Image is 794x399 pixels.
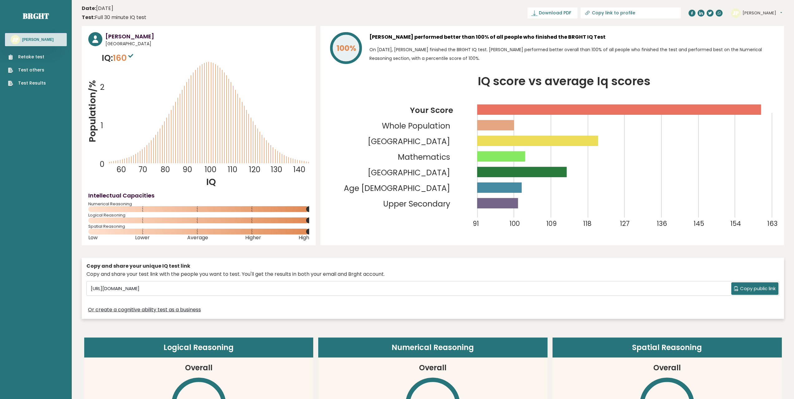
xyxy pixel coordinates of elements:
[113,52,135,64] span: 160
[740,285,776,292] span: Copy public link
[509,219,520,228] tspan: 100
[553,338,782,358] header: Spatial Reasoning
[382,120,451,131] tspan: Whole Population
[767,219,777,228] tspan: 163
[82,5,113,12] time: [DATE]
[318,338,548,358] header: Numerical Reasoning
[161,165,170,175] tspan: 80
[478,73,650,89] tspan: IQ score vs average Iq scores
[102,52,135,64] p: IQ:
[410,105,453,116] tspan: Your Score
[228,165,237,175] tspan: 110
[205,165,217,175] tspan: 100
[100,159,105,169] tspan: 0
[101,120,103,131] tspan: 1
[22,37,54,42] h3: [PERSON_NAME]
[546,219,557,228] tspan: 109
[369,32,777,42] h3: [PERSON_NAME] performed better than 100% of all people who finished the BRGHT IQ Test
[88,203,309,205] span: Numerical Reasoning
[8,54,46,60] a: Retake test
[419,362,446,373] h3: Overall
[299,236,309,239] span: High
[528,7,577,18] a: Download PDF
[207,175,216,188] tspan: IQ
[293,165,305,175] tspan: 140
[743,10,782,16] button: [PERSON_NAME]
[337,43,356,54] tspan: 100%
[82,5,96,12] b: Date:
[105,32,309,41] h3: [PERSON_NAME]
[183,165,192,175] tspan: 90
[249,165,261,175] tspan: 120
[473,219,479,228] tspan: 91
[8,80,46,86] a: Test Results
[187,236,208,239] span: Average
[398,152,451,163] tspan: Mathematics
[8,67,46,73] a: Test others
[185,362,212,373] h3: Overall
[88,236,98,239] span: Low
[620,219,630,228] tspan: 127
[84,338,314,358] header: Logical Reasoning
[344,183,451,194] tspan: Age [DEMOGRAPHIC_DATA]
[694,219,704,228] tspan: 145
[12,36,18,43] text: JP
[135,236,150,239] span: Lower
[116,165,126,175] tspan: 60
[88,306,201,314] a: Or create a cognitive ability test as a business
[88,191,309,200] h4: Intellectual Capacities
[139,165,147,175] tspan: 70
[88,225,309,228] span: Spatial Reasoning
[733,9,739,16] text: JP
[368,167,451,178] tspan: [GEOGRAPHIC_DATA]
[731,282,778,295] button: Copy public link
[368,136,451,147] tspan: [GEOGRAPHIC_DATA]
[86,80,99,142] tspan: Population/%
[23,11,49,21] a: Brght
[82,14,95,21] b: Test:
[539,10,571,16] span: Download PDF
[88,214,309,217] span: Logical Reasoning
[653,362,681,373] h3: Overall
[583,219,592,228] tspan: 118
[100,82,105,92] tspan: 2
[369,45,777,63] p: On [DATE], [PERSON_NAME] finished the BRGHT IQ test. [PERSON_NAME] performed better overall than ...
[657,219,667,228] tspan: 136
[82,14,146,21] div: Full 30 minute IQ test
[271,165,282,175] tspan: 130
[105,41,309,47] span: [GEOGRAPHIC_DATA]
[245,236,261,239] span: Higher
[383,198,451,209] tspan: Upper Secondary
[730,219,741,228] tspan: 154
[86,262,779,270] div: Copy and share your unique IQ test link
[86,270,779,278] div: Copy and share your test link with the people you want to test. You'll get the results in both yo...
